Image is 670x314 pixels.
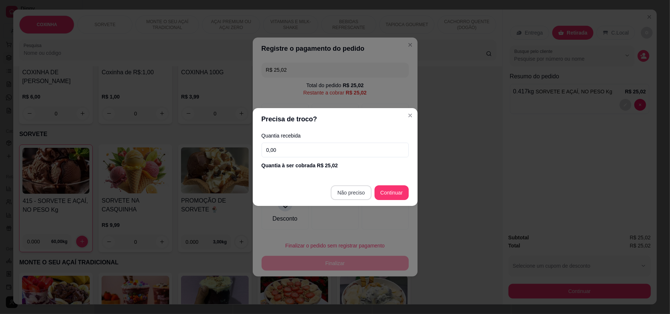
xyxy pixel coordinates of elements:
div: Quantia à ser cobrada R$ 25,02 [262,162,409,169]
button: Close [404,110,416,121]
header: Precisa de troco? [253,108,418,130]
button: Não preciso [331,185,372,200]
button: Continuar [375,185,409,200]
label: Quantia recebida [262,133,409,138]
